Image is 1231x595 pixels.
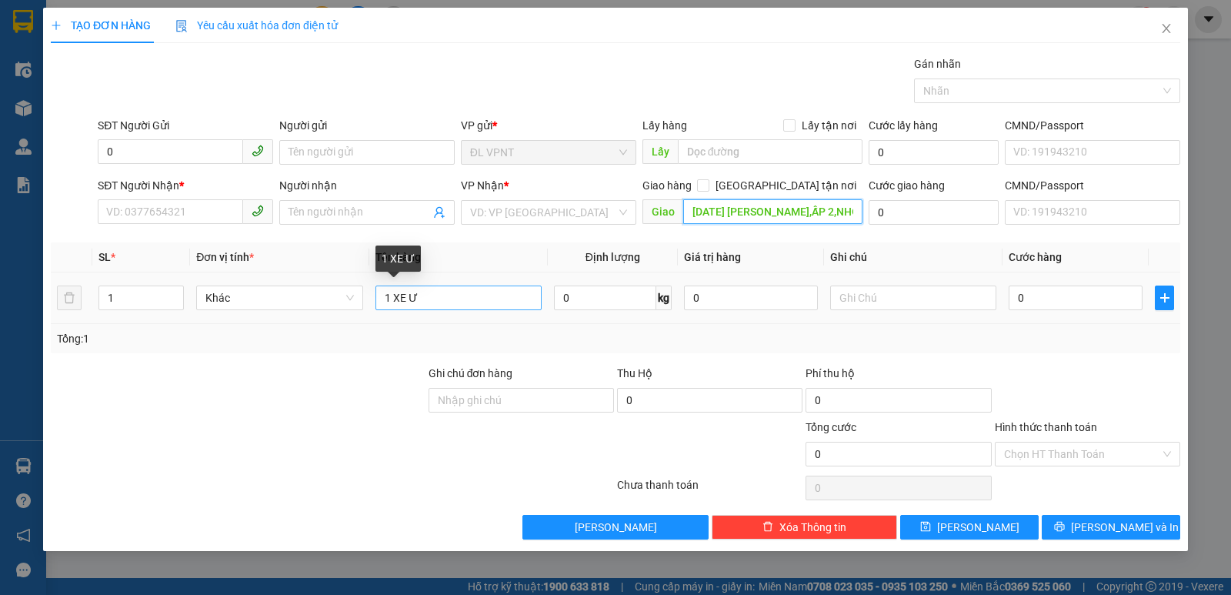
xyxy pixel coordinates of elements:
[1054,521,1065,533] span: printer
[279,177,455,194] div: Người nhận
[575,519,657,536] span: [PERSON_NAME]
[433,206,445,219] span: user-add
[869,140,999,165] input: Cước lấy hàng
[830,286,996,310] input: Ghi Chú
[900,515,1039,540] button: save[PERSON_NAME]
[683,199,863,224] input: Dọc đường
[824,242,1002,272] th: Ghi chú
[461,179,504,192] span: VP Nhận
[461,117,636,134] div: VP gửi
[1009,251,1062,263] span: Cước hàng
[252,205,264,217] span: phone
[470,141,627,164] span: ĐL VPNT
[642,119,687,132] span: Lấy hàng
[98,117,273,134] div: SĐT Người Gửi
[429,388,614,413] input: Ghi chú đơn hàng
[806,421,856,433] span: Tổng cước
[279,117,455,134] div: Người gửi
[914,58,961,70] label: Gán nhãn
[98,251,111,263] span: SL
[684,251,741,263] span: Giá trị hàng
[375,286,542,310] input: VD: Bàn, Ghế
[57,286,82,310] button: delete
[1160,22,1173,35] span: close
[51,20,62,31] span: plus
[175,20,188,32] img: icon
[375,246,421,272] div: 1 XE Ư
[585,251,640,263] span: Định lượng
[98,177,273,194] div: SĐT Người Nhận
[779,519,846,536] span: Xóa Thông tin
[51,19,151,32] span: TẠO ĐƠN HÀNG
[1156,292,1173,304] span: plus
[1071,519,1179,536] span: [PERSON_NAME] và In
[678,139,863,164] input: Dọc đường
[196,251,254,263] span: Đơn vị tính
[205,286,353,309] span: Khác
[252,145,264,157] span: phone
[995,421,1097,433] label: Hình thức thanh toán
[1145,8,1188,51] button: Close
[712,515,897,540] button: deleteXóa Thông tin
[615,476,804,503] div: Chưa thanh toán
[869,200,999,225] input: Cước giao hàng
[1005,117,1180,134] div: CMND/Passport
[57,330,476,347] div: Tổng: 1
[617,367,652,379] span: Thu Hộ
[522,515,708,540] button: [PERSON_NAME]
[937,519,1019,536] span: [PERSON_NAME]
[684,286,818,310] input: 0
[1005,177,1180,194] div: CMND/Passport
[920,521,931,533] span: save
[642,179,692,192] span: Giao hàng
[656,286,672,310] span: kg
[709,177,862,194] span: [GEOGRAPHIC_DATA] tận nơi
[869,119,938,132] label: Cước lấy hàng
[796,117,862,134] span: Lấy tận nơi
[869,179,945,192] label: Cước giao hàng
[1155,286,1174,310] button: plus
[1042,515,1180,540] button: printer[PERSON_NAME] và In
[175,19,338,32] span: Yêu cầu xuất hóa đơn điện tử
[762,521,773,533] span: delete
[806,365,991,388] div: Phí thu hộ
[642,199,683,224] span: Giao
[642,139,678,164] span: Lấy
[429,367,513,379] label: Ghi chú đơn hàng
